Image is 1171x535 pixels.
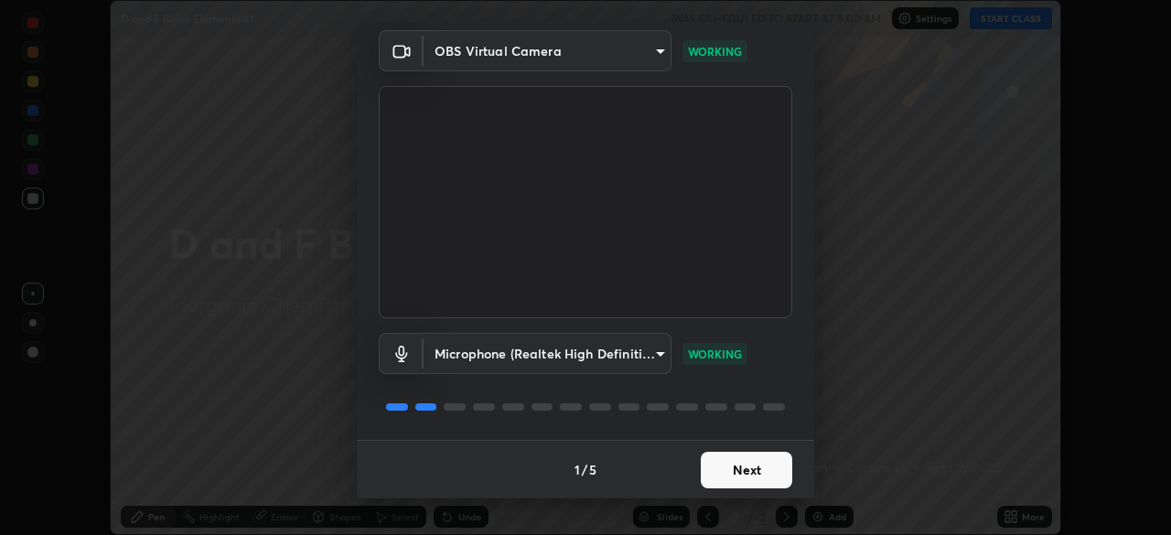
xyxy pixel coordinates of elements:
h4: 1 [575,460,580,479]
h4: 5 [589,460,596,479]
div: OBS Virtual Camera [424,30,671,71]
p: WORKING [688,346,742,362]
button: Next [701,452,792,488]
p: WORKING [688,43,742,59]
div: OBS Virtual Camera [424,333,671,374]
h4: / [582,460,587,479]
